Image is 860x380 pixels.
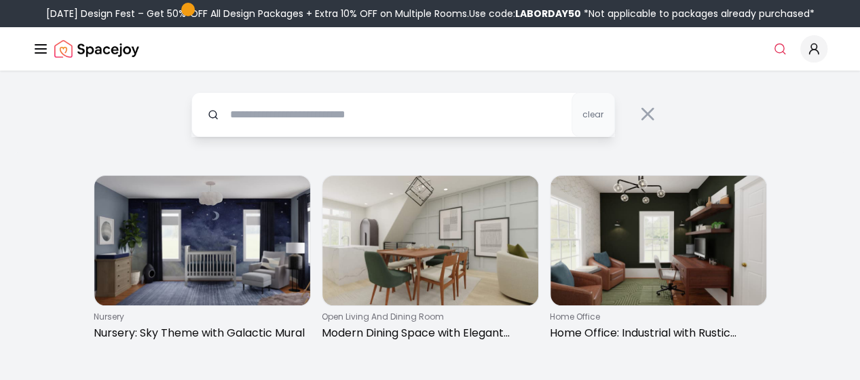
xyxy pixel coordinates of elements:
[54,35,139,62] a: Spacejoy
[33,27,827,71] nav: Global
[46,7,815,20] div: [DATE] Design Fest – Get 50% OFF All Design Packages + Extra 10% OFF on Multiple Rooms.
[550,176,766,305] img: Home Office: Industrial with Rustic Accents
[550,325,762,341] p: Home Office: Industrial with Rustic Accents
[322,176,538,305] img: Modern Dining Space with Elegant Chairs & Walnut Accents
[94,175,311,347] a: Nursery: Sky Theme with Galactic MuralnurseryNursery: Sky Theme with Galactic Mural
[469,7,581,20] span: Use code:
[515,7,581,20] b: LABORDAY50
[94,311,305,322] p: nursery
[54,35,139,62] img: Spacejoy Logo
[322,175,539,347] a: Modern Dining Space with Elegant Chairs & Walnut Accentsopen living and dining roomModern Dining ...
[322,311,534,322] p: open living and dining room
[582,109,603,120] span: clear
[572,92,615,137] button: clear
[581,7,815,20] span: *Not applicable to packages already purchased*
[94,325,305,341] p: Nursery: Sky Theme with Galactic Mural
[550,311,762,322] p: home office
[322,325,534,341] p: Modern Dining Space with Elegant Chairs & Walnut Accents
[94,176,310,305] img: Nursery: Sky Theme with Galactic Mural
[550,175,767,347] a: Home Office: Industrial with Rustic Accentshome officeHome Office: Industrial with Rustic Accents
